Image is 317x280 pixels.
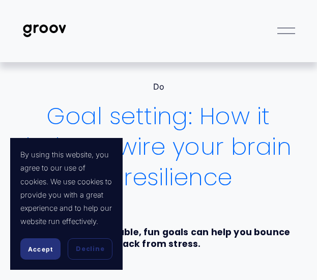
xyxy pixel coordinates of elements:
[76,244,104,254] span: Decline
[153,81,164,92] a: Do
[27,226,292,250] strong: How setting achievable, fun goals can help you bounce back from stress.
[19,101,298,192] h1: Goal setting: How it helps rewire your brain for resilience
[68,238,112,260] button: Decline
[19,19,70,43] img: Groov | Workplace Science Platform | Unlock Performance | Drive Results
[20,238,61,260] button: Accept
[28,245,53,253] span: Accept
[20,148,112,228] p: By using this website, you agree to our use of cookies. We use cookies to provide you with a grea...
[10,138,123,270] section: Cookie banner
